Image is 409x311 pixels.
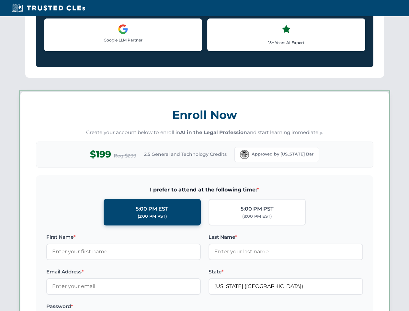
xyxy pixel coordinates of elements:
p: Google LLM Partner [50,37,197,43]
span: $199 [90,147,111,162]
input: Florida (FL) [209,278,363,294]
span: 2.5 General and Technology Credits [144,151,227,158]
strong: AI in the Legal Profession [180,129,247,135]
span: Approved by [US_STATE] Bar [252,151,313,157]
input: Enter your first name [46,244,201,260]
input: Enter your last name [209,244,363,260]
span: Reg $299 [114,152,136,160]
div: (2:00 PM PST) [138,213,167,220]
h3: Enroll Now [36,105,373,125]
input: Enter your email [46,278,201,294]
label: Password [46,303,201,310]
label: First Name [46,233,201,241]
p: 15+ Years AI Expert [213,40,360,46]
p: Create your account below to enroll in and start learning immediately. [36,129,373,136]
span: I prefer to attend at the following time: [46,186,363,194]
div: (8:00 PM EST) [242,213,272,220]
img: Trusted CLEs [10,3,87,13]
div: 5:00 PM EST [136,205,168,213]
img: Google [118,24,128,34]
div: 5:00 PM PST [241,205,274,213]
label: State [209,268,363,276]
label: Email Address [46,268,201,276]
label: Last Name [209,233,363,241]
img: Florida Bar [240,150,249,159]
